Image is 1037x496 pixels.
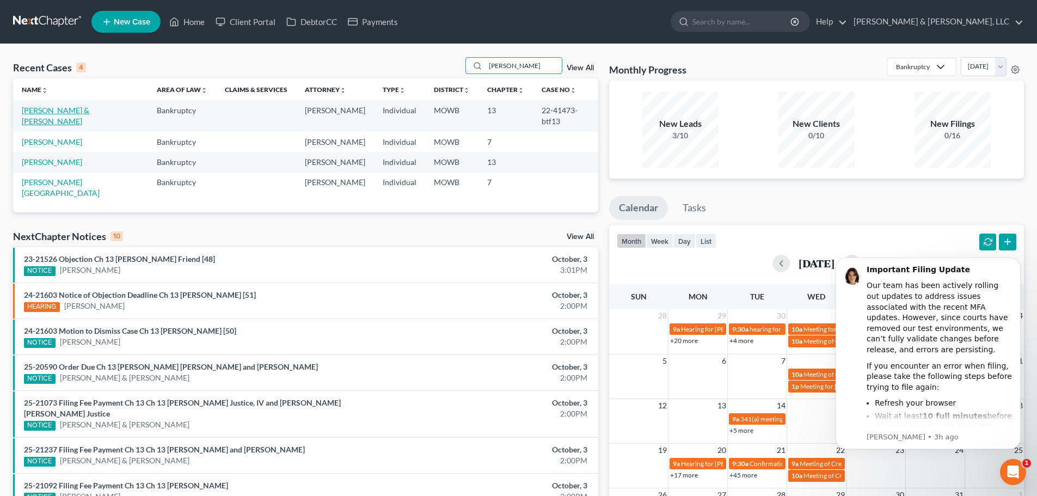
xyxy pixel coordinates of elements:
[407,372,587,383] div: 2:00PM
[60,455,189,466] a: [PERSON_NAME] & [PERSON_NAME]
[114,18,150,26] span: New Case
[305,85,346,94] a: Attorneyunfold_more
[201,87,207,94] i: unfold_more
[803,370,982,378] span: Meeting of Creditors for [PERSON_NAME] & [PERSON_NAME]
[657,309,668,322] span: 28
[407,326,587,336] div: October, 3
[732,325,748,333] span: 9:30a
[24,302,60,312] div: HEARING
[434,85,470,94] a: Districtunfold_more
[64,301,125,311] a: [PERSON_NAME]
[383,85,406,94] a: Typeunfold_more
[689,292,708,301] span: Mon
[915,130,991,141] div: 0/16
[800,460,921,468] span: Meeting of Creditors for [PERSON_NAME]
[803,325,947,333] span: Meeting for [PERSON_NAME] & [PERSON_NAME]
[24,398,341,418] a: 25-21073 Filing Fee Payment Ch 13 Ch 13 [PERSON_NAME] Justice, IV and [PERSON_NAME] [PERSON_NAME]...
[716,444,727,457] span: 20
[13,61,86,74] div: Recent Cases
[696,234,716,248] button: list
[791,325,802,333] span: 10a
[848,12,1023,32] a: [PERSON_NAME] & [PERSON_NAME], LLC
[148,152,216,172] td: Bankruptcy
[210,12,281,32] a: Client Portal
[896,62,930,71] div: Bankruptcy
[13,230,123,243] div: NextChapter Notices
[399,87,406,94] i: unfold_more
[60,372,189,383] a: [PERSON_NAME] & [PERSON_NAME]
[750,460,874,468] span: Confirmation Hearing for [PERSON_NAME]
[609,196,668,220] a: Calendar
[631,292,647,301] span: Sun
[646,234,673,248] button: week
[915,118,991,130] div: New Filings
[24,445,305,454] a: 25-21237 Filing Fee Payment Ch 13 Ch 13 [PERSON_NAME] and [PERSON_NAME]
[791,471,802,480] span: 10a
[478,152,533,172] td: 13
[22,85,48,94] a: Nameunfold_more
[732,415,739,423] span: 9a
[542,85,576,94] a: Case Nounfold_more
[296,100,374,131] td: [PERSON_NAME]
[374,173,425,204] td: Individual
[148,132,216,152] td: Bankruptcy
[148,100,216,131] td: Bankruptcy
[24,266,56,276] div: NOTICE
[425,132,478,152] td: MOWB
[407,455,587,466] div: 2:00PM
[692,11,792,32] input: Search by name...
[617,234,646,248] button: month
[24,362,318,371] a: 25-20590 Order Due Ch 13 [PERSON_NAME] [PERSON_NAME] and [PERSON_NAME]
[407,301,587,311] div: 2:00PM
[24,421,56,431] div: NOTICE
[407,362,587,372] div: October, 3
[407,265,587,275] div: 3:01PM
[570,87,576,94] i: unfold_more
[791,460,799,468] span: 9a
[157,85,207,94] a: Area of Lawunfold_more
[533,100,598,131] td: 22-41473-btf13
[60,419,189,430] a: [PERSON_NAME] & [PERSON_NAME]
[750,325,891,333] span: hearing for [PERSON_NAME] & [PERSON_NAME]
[24,374,56,384] div: NOTICE
[486,58,562,74] input: Search by name...
[681,325,818,333] span: Hearing for [PERSON_NAME] [PERSON_NAME]
[567,64,594,72] a: View All
[478,100,533,131] td: 13
[791,382,799,390] span: 1p
[164,12,210,32] a: Home
[732,460,748,468] span: 9:30a
[425,173,478,204] td: MOWB
[487,85,524,94] a: Chapterunfold_more
[374,100,425,131] td: Individual
[609,63,686,76] h3: Monthly Progress
[673,196,716,220] a: Tasks
[721,354,727,368] span: 6
[673,460,680,468] span: 9a
[296,132,374,152] td: [PERSON_NAME]
[776,444,787,457] span: 21
[24,254,215,264] a: 23-21526 Objection Ch 13 [PERSON_NAME] Friend [48]
[407,254,587,265] div: October, 3
[24,457,56,467] div: NOTICE
[729,336,753,345] a: +4 more
[407,480,587,491] div: October, 3
[657,399,668,412] span: 12
[799,258,834,269] h2: [DATE]
[716,309,727,322] span: 29
[342,12,403,32] a: Payments
[567,233,594,241] a: View All
[729,471,757,479] a: +45 more
[776,399,787,412] span: 14
[661,354,668,368] span: 5
[776,309,787,322] span: 30
[340,87,346,94] i: unfold_more
[374,152,425,172] td: Individual
[22,157,82,167] a: [PERSON_NAME]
